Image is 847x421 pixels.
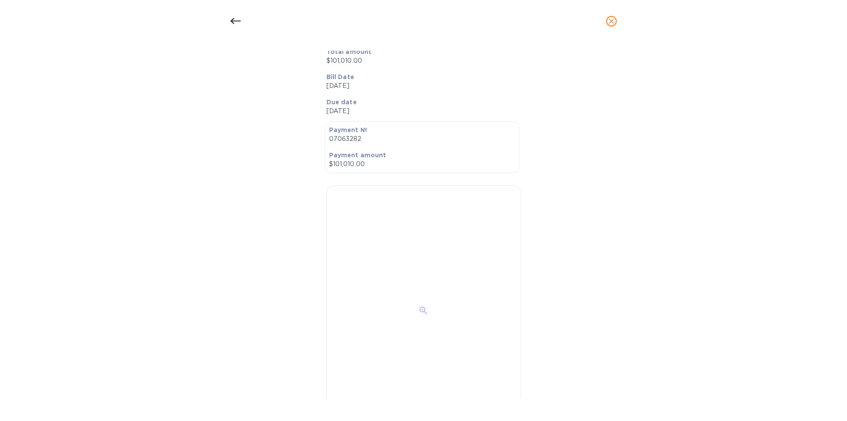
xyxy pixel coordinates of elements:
b: Bill Date [326,73,354,80]
p: [DATE] [326,81,514,91]
p: $101,010.00 [329,159,515,169]
b: Payment № [329,126,367,133]
p: 07063282 [329,134,515,144]
b: Payment amount [329,152,386,159]
b: Due date [326,99,357,106]
p: [DATE] [326,106,514,116]
p: $101,010.00 [326,56,514,65]
button: close [601,11,622,32]
b: Total amount [326,48,372,55]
